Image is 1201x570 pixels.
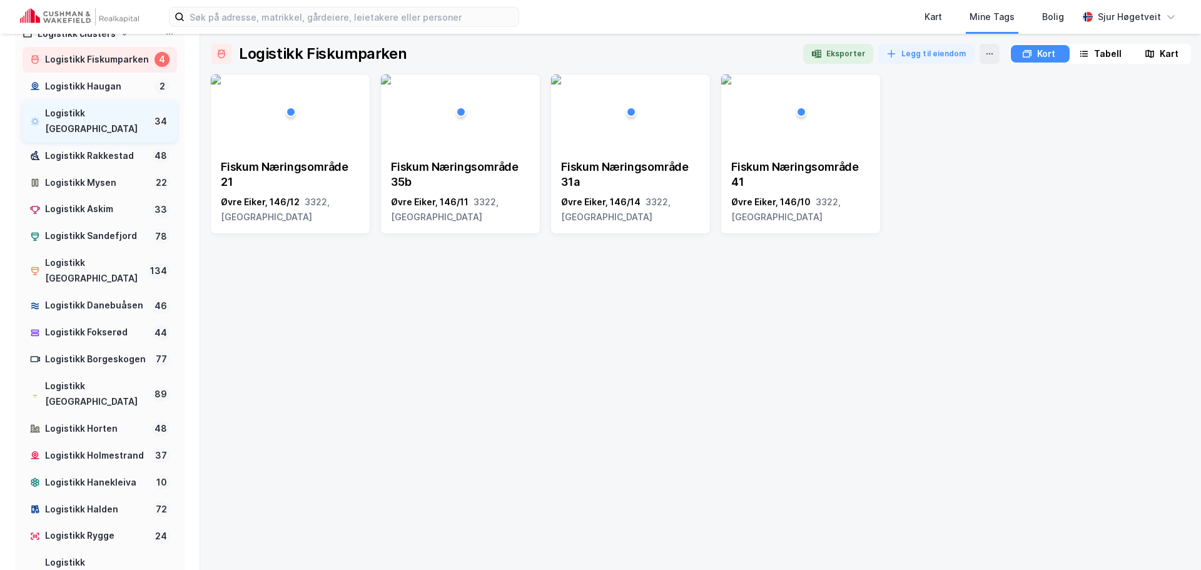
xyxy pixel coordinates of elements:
[23,47,177,73] a: Logistikk Fiskumparken4
[45,175,148,191] div: Logistikk Mysen
[1042,9,1064,24] div: Bolig
[1138,510,1201,570] div: Kontrollprogram for chat
[381,74,391,84] img: 256x120
[152,202,170,217] div: 33
[391,160,530,190] div: Fiskum Næringsområde 35b
[23,374,177,415] a: Logistikk [GEOGRAPHIC_DATA]89
[152,325,170,340] div: 44
[153,352,170,367] div: 77
[45,228,148,244] div: Logistikk Sandefjord
[1098,9,1161,24] div: Sjur Høgetveit
[153,502,170,517] div: 72
[45,475,149,491] div: Logistikk Hanekleiva
[45,201,147,217] div: Logistikk Askim
[153,229,170,244] div: 78
[23,223,177,249] a: Logistikk Sandefjord78
[731,160,870,190] div: Fiskum Næringsområde 41
[154,475,170,490] div: 10
[152,387,170,402] div: 89
[721,74,731,84] img: 256x120
[155,52,170,67] div: 4
[803,44,873,64] button: Eksporter
[20,8,139,26] img: cushman-wakefield-realkapital-logo.202ea83816669bd177139c58696a8fa1.svg
[153,175,170,190] div: 22
[45,79,149,94] div: Logistikk Haugan
[561,196,671,222] span: 3322, [GEOGRAPHIC_DATA]
[561,195,700,225] div: Øvre Eiker, 146/14
[23,74,177,99] a: Logistikk Haugan2
[221,195,360,225] div: Øvre Eiker, 146/12
[925,9,942,24] div: Kart
[45,379,147,410] div: Logistikk [GEOGRAPHIC_DATA]
[45,52,149,68] div: Logistikk Fiskumparken
[185,8,519,26] input: Søk på adresse, matrikkel, gårdeiere, leietakere eller personer
[45,106,147,137] div: Logistikk [GEOGRAPHIC_DATA]
[239,44,407,64] div: Logistikk Fiskumparken
[152,114,170,129] div: 34
[23,523,177,549] a: Logistikk Rygge24
[211,74,221,84] img: 256x120
[153,529,170,544] div: 24
[1094,46,1122,61] div: Tabell
[221,160,360,190] div: Fiskum Næringsområde 21
[221,196,330,222] span: 3322, [GEOGRAPHIC_DATA]
[45,352,148,367] div: Logistikk Borgeskogen
[152,298,170,313] div: 46
[23,250,177,292] a: Logistikk [GEOGRAPHIC_DATA]134
[152,421,170,436] div: 48
[731,196,841,222] span: 3322, [GEOGRAPHIC_DATA]
[45,528,148,544] div: Logistikk Rygge
[561,160,700,190] div: Fiskum Næringsområde 31a
[152,148,170,163] div: 48
[23,416,177,442] a: Logistikk Horten48
[391,195,530,225] div: Øvre Eiker, 146/11
[23,101,177,142] a: Logistikk [GEOGRAPHIC_DATA]34
[23,470,177,496] a: Logistikk Hanekleiva10
[23,293,177,318] a: Logistikk Danebuåsen46
[38,26,116,42] div: Logistikk clusters
[878,44,975,64] button: Legg til eiendom
[1037,46,1055,61] div: Kort
[23,443,177,469] a: Logistikk Holmestrand37
[731,195,870,225] div: Øvre Eiker, 146/10
[391,196,499,222] span: 3322, [GEOGRAPHIC_DATA]
[23,143,177,169] a: Logistikk Rakkestad48
[23,170,177,196] a: Logistikk Mysen22
[23,497,177,522] a: Logistikk Halden72
[45,421,147,437] div: Logistikk Horten
[45,148,147,164] div: Logistikk Rakkestad
[23,196,177,222] a: Logistikk Askim33
[1160,46,1178,61] div: Kart
[23,320,177,345] a: Logistikk Fokserød44
[551,74,561,84] img: 256x120
[970,9,1015,24] div: Mine Tags
[155,79,170,94] div: 2
[45,255,143,287] div: Logistikk [GEOGRAPHIC_DATA]
[153,448,170,463] div: 37
[45,325,147,340] div: Logistikk Fokserød
[45,502,148,517] div: Logistikk Halden
[148,263,170,278] div: 134
[45,298,147,313] div: Logistikk Danebuåsen
[1138,510,1201,570] iframe: Chat Widget
[45,448,148,464] div: Logistikk Holmestrand
[23,347,177,372] a: Logistikk Borgeskogen77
